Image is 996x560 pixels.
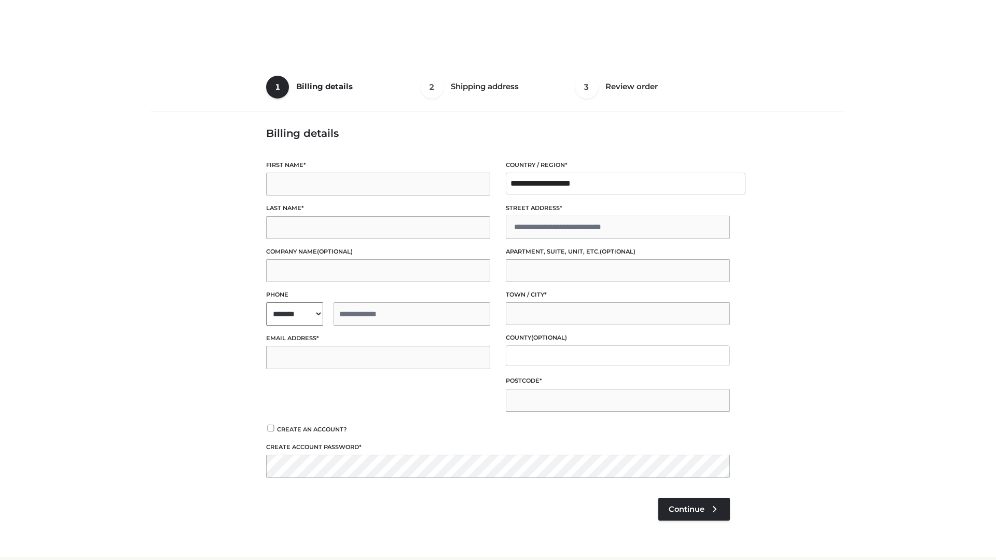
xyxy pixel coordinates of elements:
h3: Billing details [266,127,730,139]
span: 1 [266,76,289,99]
span: Continue [669,505,704,514]
label: Street address [506,203,730,213]
span: Shipping address [451,81,519,91]
a: Continue [658,498,730,521]
label: Create account password [266,442,730,452]
label: Last name [266,203,490,213]
label: Apartment, suite, unit, etc. [506,247,730,257]
label: First name [266,160,490,170]
label: Company name [266,247,490,257]
span: 2 [421,76,444,99]
label: Postcode [506,376,730,386]
span: (optional) [317,248,353,255]
span: Billing details [296,81,353,91]
label: Country / Region [506,160,730,170]
span: Create an account? [277,426,347,433]
label: Email address [266,333,490,343]
span: (optional) [531,334,567,341]
span: (optional) [600,248,635,255]
label: Phone [266,290,490,300]
label: Town / City [506,290,730,300]
input: Create an account? [266,425,275,431]
label: County [506,333,730,343]
span: 3 [575,76,598,99]
span: Review order [605,81,658,91]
